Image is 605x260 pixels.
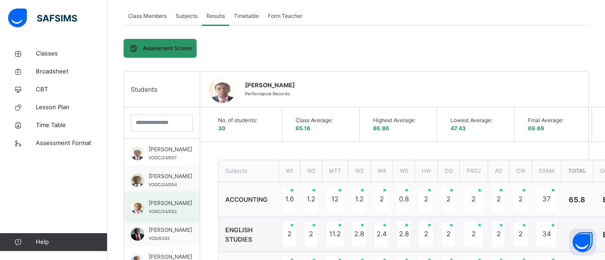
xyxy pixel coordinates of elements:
div: 1.2 [352,187,366,212]
span: Classes [36,49,107,58]
div: 2 [419,187,433,212]
th: DQ [438,160,459,182]
span: Lowest Average: [451,116,505,124]
span: VOGC/24/057 [149,155,176,160]
div: 1.6 [283,187,296,212]
span: Time Table [36,121,107,130]
th: W2 [300,160,322,182]
span: 30 [218,125,225,132]
th: HW [415,160,438,182]
div: 0.8 [397,187,410,212]
span: 69.69 [528,125,544,132]
span: VOGC/24/052 [149,209,177,214]
div: 2 [283,222,296,247]
span: VOG/0342 [149,236,170,241]
span: VOGC/24/054 [149,182,177,187]
span: CBT [36,85,107,94]
span: Performance Records [245,91,290,96]
div: 2 [305,222,318,247]
span: Timetable [234,12,259,20]
span: Help [36,238,107,247]
span: [PERSON_NAME] [149,199,192,207]
div: 2 [464,187,483,212]
span: Total [568,167,586,174]
th: EXAM [532,160,561,182]
div: 2.8 [352,222,366,247]
th: W3 [348,160,370,182]
span: Final Average: [528,116,583,124]
th: Subjects [219,160,279,182]
span: ENGLISH STUDIES [225,226,253,243]
span: Class Average: [296,116,350,124]
span: Assessment Scores [143,44,192,52]
span: No. of students: [218,116,273,124]
div: 37 [536,187,557,212]
span: Form Teacher [268,12,302,20]
div: 11.2 [326,222,343,247]
div: 2 [514,222,528,247]
img: VOGC_24_054.png [131,174,144,187]
span: 65.16 [296,125,310,132]
span: Lesson Plan [36,103,107,112]
th: CW [509,160,532,182]
img: VOGC_24_057.png [131,147,144,160]
div: 2 [419,222,433,247]
span: Subjects [176,12,197,20]
span: 47.43 [451,125,466,132]
span: [PERSON_NAME] [149,226,192,234]
div: 2 [464,222,483,247]
span: [PERSON_NAME] [149,172,192,180]
div: 2.8 [397,222,410,247]
div: 2.4 [375,222,388,247]
div: 34 [536,222,557,247]
button: Open asap [569,229,596,256]
img: VOG_0342.png [131,227,144,241]
div: 1.2 [305,187,318,212]
th: W5 [393,160,415,182]
th: AD [488,160,509,182]
img: VOGC_24_052.png [131,200,144,214]
th: PROJ [459,160,488,182]
div: 2 [492,187,505,212]
th: W4 [370,160,393,182]
div: 12 [326,187,343,212]
span: [PERSON_NAME] [149,145,192,153]
span: ACCOUNTING [225,196,268,203]
th: W1 [279,160,300,182]
div: 2 [514,187,528,212]
div: 2 [442,222,455,247]
div: 2 [492,222,505,247]
span: Students [131,85,157,94]
div: 2 [442,187,455,212]
img: VOGC_24_058.png [209,76,236,103]
span: 65.8 [569,195,585,204]
img: safsims [8,9,77,27]
span: 86.86 [373,125,389,132]
span: Broadsheet [36,67,107,76]
div: 2 [375,187,388,212]
span: Class Members [128,12,167,20]
span: Assessment Format [36,139,107,148]
th: MTT [322,160,348,182]
span: Results [206,12,225,20]
span: Highest Average: [373,116,428,124]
